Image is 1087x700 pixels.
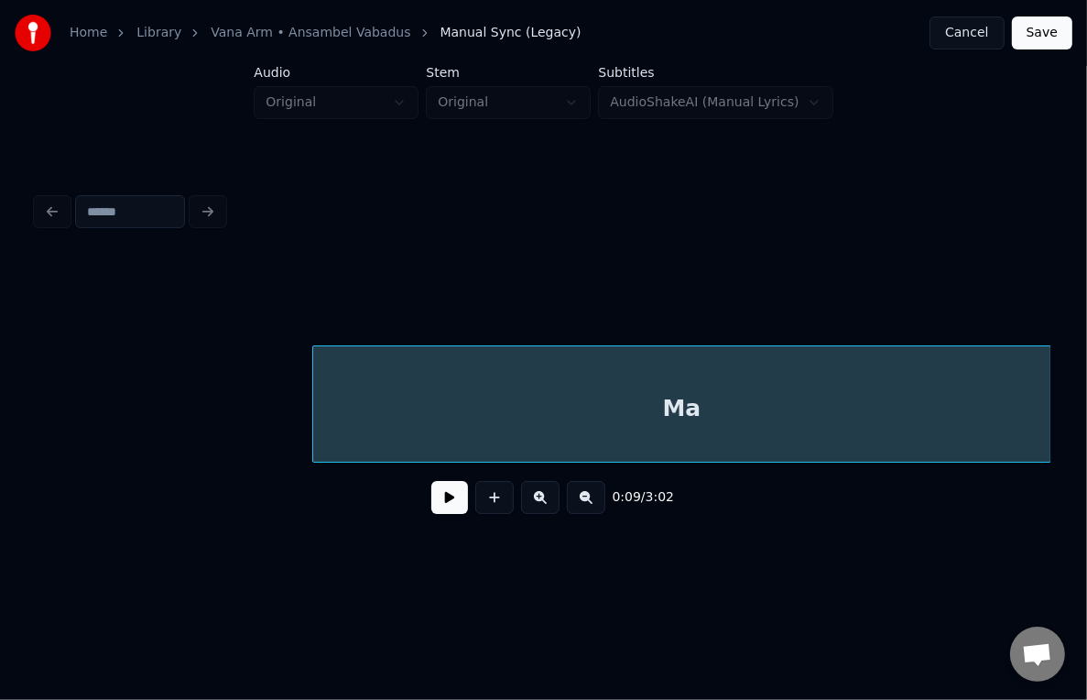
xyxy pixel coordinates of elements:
a: Library [136,24,181,42]
label: Audio [254,66,418,79]
span: Manual Sync (Legacy) [440,24,582,42]
a: Vana Arm • Ansambel Vabadus [211,24,410,42]
nav: breadcrumb [70,24,582,42]
span: 3:02 [646,488,674,507]
img: youka [15,15,51,51]
span: 0:09 [613,488,641,507]
div: / [613,488,657,507]
label: Subtitles [598,66,832,79]
button: Cancel [929,16,1004,49]
a: Home [70,24,107,42]
div: Open chat [1010,627,1065,682]
label: Stem [426,66,591,79]
button: Save [1012,16,1072,49]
